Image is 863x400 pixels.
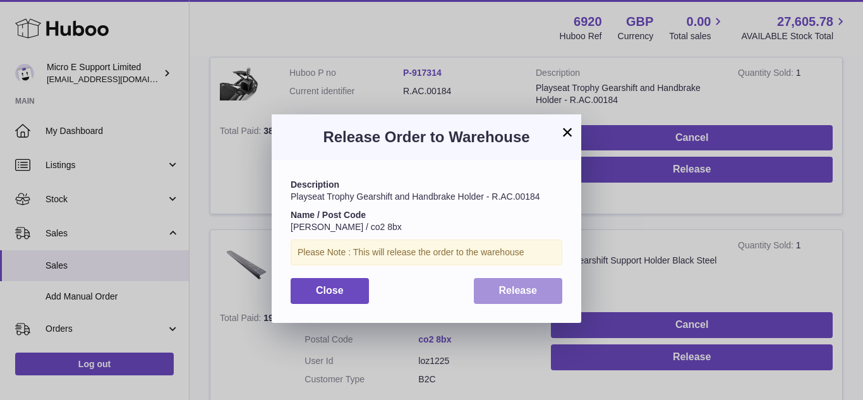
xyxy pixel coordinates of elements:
[291,179,339,190] strong: Description
[499,285,538,296] span: Release
[474,278,563,304] button: Release
[291,239,562,265] div: Please Note : This will release the order to the warehouse
[291,222,402,232] span: [PERSON_NAME] / co2 8bx
[560,124,575,140] button: ×
[316,285,344,296] span: Close
[291,210,366,220] strong: Name / Post Code
[291,278,369,304] button: Close
[291,127,562,147] h3: Release Order to Warehouse
[291,191,540,202] span: Playseat Trophy Gearshift and Handbrake Holder - R.AC.00184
